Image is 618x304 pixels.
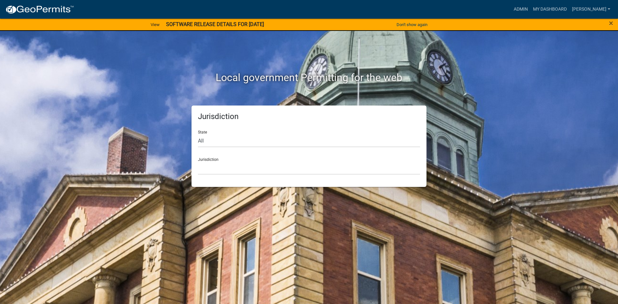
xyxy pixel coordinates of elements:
[148,19,162,30] a: View
[511,3,530,15] a: Admin
[530,3,569,15] a: My Dashboard
[609,19,613,27] button: Close
[394,19,430,30] button: Don't show again
[166,21,264,27] strong: SOFTWARE RELEASE DETAILS FOR [DATE]
[609,19,613,28] span: ×
[569,3,613,15] a: [PERSON_NAME]
[130,71,488,84] h2: Local government Permitting for the web
[198,112,420,121] h5: Jurisdiction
